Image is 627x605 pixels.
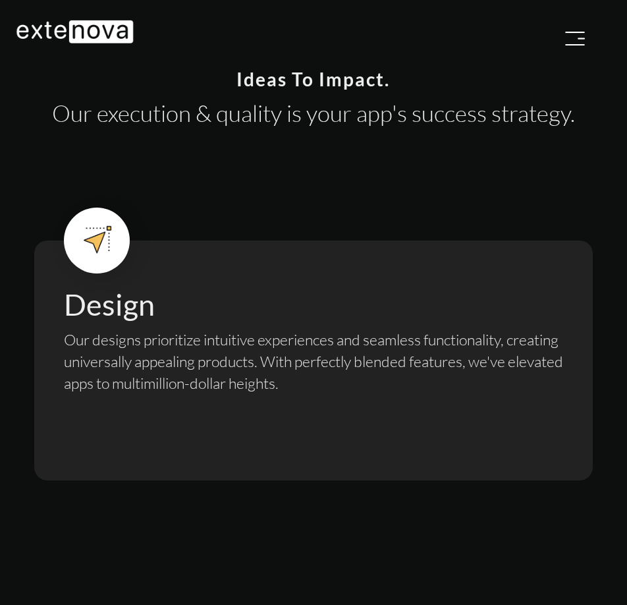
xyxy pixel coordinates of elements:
[44,96,583,131] div: Our execution & quality is your app's success strategy.
[16,20,134,43] img: Extenova
[565,32,585,45] img: Menu
[64,329,563,394] div: Our designs prioritize intuitive experiences and seamless functionality, creating universally app...
[44,69,583,90] div: Ideas To Impact.
[64,287,563,322] h2: Design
